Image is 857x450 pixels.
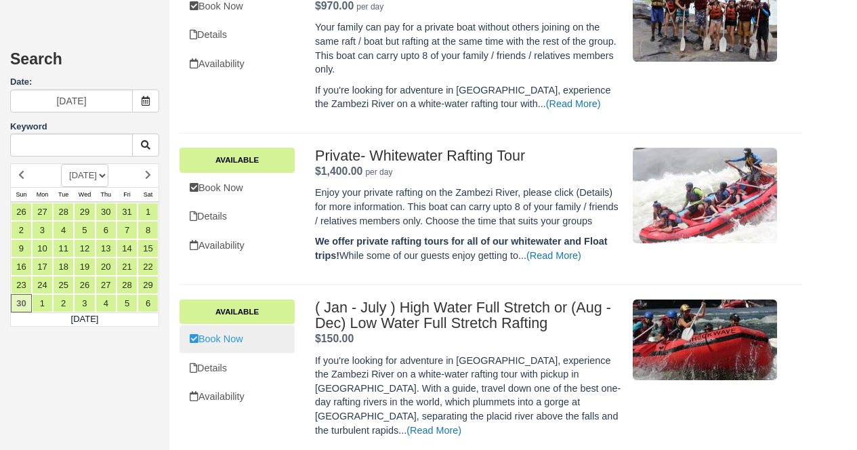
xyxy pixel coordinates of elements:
em: per day [356,2,383,12]
th: Mon [32,187,53,202]
p: If you're looking for adventure in [GEOGRAPHIC_DATA], experience the Zambezi River on a white-wat... [315,354,623,437]
a: Book Now [180,174,295,202]
a: 18 [53,258,74,276]
p: Enjoy your private rafting on the Zambezi River, please click (Details) for more information. Thi... [315,186,623,228]
a: 17 [32,258,53,276]
a: 30 [11,294,32,312]
p: While some of our guests enjoy getting to... [315,234,623,262]
em: per day [365,167,392,177]
a: Details [180,203,295,230]
a: 12 [74,239,95,258]
a: 9 [11,239,32,258]
a: 29 [138,276,159,294]
a: Available [180,300,295,324]
a: Details [180,21,295,49]
a: 3 [74,294,95,312]
a: 27 [96,276,117,294]
th: Sun [11,187,32,202]
a: 28 [53,203,74,221]
a: 1 [138,203,159,221]
a: 26 [11,203,32,221]
a: 6 [138,294,159,312]
a: 5 [117,294,138,312]
a: 26 [74,276,95,294]
a: 11 [53,239,74,258]
a: 16 [11,258,32,276]
a: 4 [53,221,74,239]
a: Availability [180,232,295,260]
h2: Private- Whitewater Rafting Tour [315,148,623,164]
th: Sat [138,187,159,202]
a: 19 [74,258,95,276]
h2: Search [10,51,159,76]
a: 1 [32,294,53,312]
a: 15 [138,239,159,258]
a: 5 [74,221,95,239]
p: Your family can pay for a private boat without others joining on the same raft / boat but rafting... [315,20,623,76]
a: 30 [96,203,117,221]
a: 22 [138,258,159,276]
strong: Price: $150 [315,333,354,344]
a: (Read More) [526,250,581,261]
a: 20 [96,258,117,276]
th: Thu [96,187,117,202]
a: 27 [32,203,53,221]
th: Wed [74,187,95,202]
a: 3 [32,221,53,239]
a: Details [180,354,295,382]
a: 21 [117,258,138,276]
a: 2 [53,294,74,312]
a: 25 [53,276,74,294]
label: Date: [10,76,159,89]
a: 6 [96,221,117,239]
a: 14 [117,239,138,258]
a: (Read More) [406,425,461,436]
img: M164-1 [633,148,776,243]
a: 7 [117,221,138,239]
a: 13 [96,239,117,258]
td: [DATE] [11,312,159,326]
a: 29 [74,203,95,221]
a: 10 [32,239,53,258]
strong: We offer private rafting tours for all of our whitewater and Float trips! [315,236,608,261]
span: $150.00 [315,333,354,344]
img: M104-3 [633,300,776,380]
a: Availability [180,50,295,78]
h2: ( Jan - July ) High Water Full Stretch or (Aug - Dec) Low Water Full Stretch Rafting [315,300,623,332]
a: Availability [180,383,295,411]
a: (Read More) [546,98,601,109]
a: 4 [96,294,117,312]
th: Fri [117,187,138,202]
button: Keyword Search [132,134,159,157]
label: Keyword [10,121,47,131]
a: 28 [117,276,138,294]
a: 24 [32,276,53,294]
a: 2 [11,221,32,239]
th: Tue [53,187,74,202]
a: 8 [138,221,159,239]
a: 31 [117,203,138,221]
span: $1,400.00 [315,165,362,177]
p: If you're looking for adventure in [GEOGRAPHIC_DATA], experience the Zambezi River on a white-wat... [315,83,623,111]
a: Book Now [180,325,295,353]
a: Available [180,148,295,172]
a: 23 [11,276,32,294]
strong: Price: $1,400 [315,165,362,177]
